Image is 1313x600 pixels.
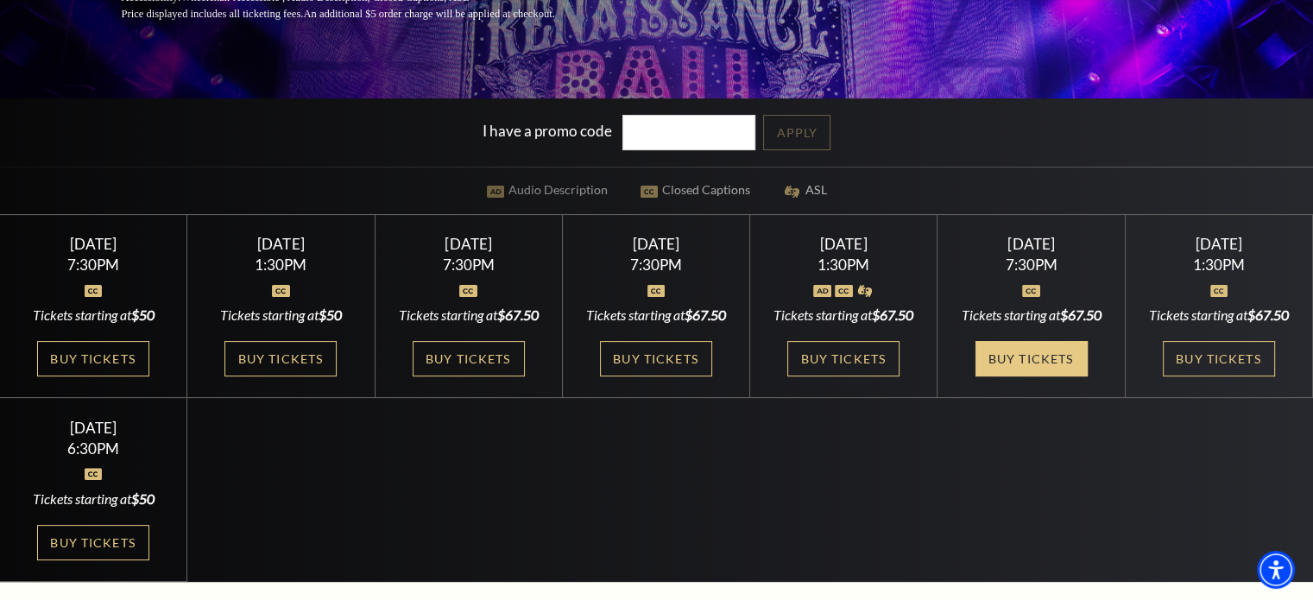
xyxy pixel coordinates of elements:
div: Tickets starting at [21,306,167,325]
div: [DATE] [1146,235,1291,253]
a: Buy Tickets [37,525,149,560]
div: Tickets starting at [395,306,541,325]
div: [DATE] [584,235,729,253]
a: Buy Tickets [787,341,900,376]
span: $50 [131,490,155,507]
a: Buy Tickets [600,341,712,376]
div: Tickets starting at [1146,306,1291,325]
a: Buy Tickets [1163,341,1275,376]
div: Tickets starting at [21,489,167,508]
div: Tickets starting at [958,306,1104,325]
div: 1:30PM [771,257,917,272]
div: [DATE] [958,235,1104,253]
p: Price displayed includes all ticketing fees. [122,6,597,22]
span: $67.50 [497,306,539,323]
div: [DATE] [771,235,917,253]
span: $50 [319,306,342,323]
a: Buy Tickets [975,341,1088,376]
span: $67.50 [1060,306,1102,323]
div: Tickets starting at [771,306,917,325]
div: 1:30PM [1146,257,1291,272]
div: [DATE] [21,235,167,253]
div: [DATE] [395,235,541,253]
div: [DATE] [208,235,354,253]
div: 7:30PM [584,257,729,272]
div: 6:30PM [21,441,167,456]
div: 7:30PM [958,257,1104,272]
span: An additional $5 order charge will be applied at checkout. [303,8,554,20]
span: $67.50 [872,306,913,323]
span: $67.50 [1247,306,1289,323]
div: [DATE] [21,419,167,437]
div: Tickets starting at [208,306,354,325]
div: 7:30PM [21,257,167,272]
a: Buy Tickets [37,341,149,376]
a: Buy Tickets [224,341,337,376]
a: Buy Tickets [413,341,525,376]
div: Accessibility Menu [1257,551,1295,589]
label: I have a promo code [483,122,612,140]
div: 7:30PM [395,257,541,272]
div: 1:30PM [208,257,354,272]
div: Tickets starting at [584,306,729,325]
span: $50 [131,306,155,323]
span: $67.50 [685,306,726,323]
